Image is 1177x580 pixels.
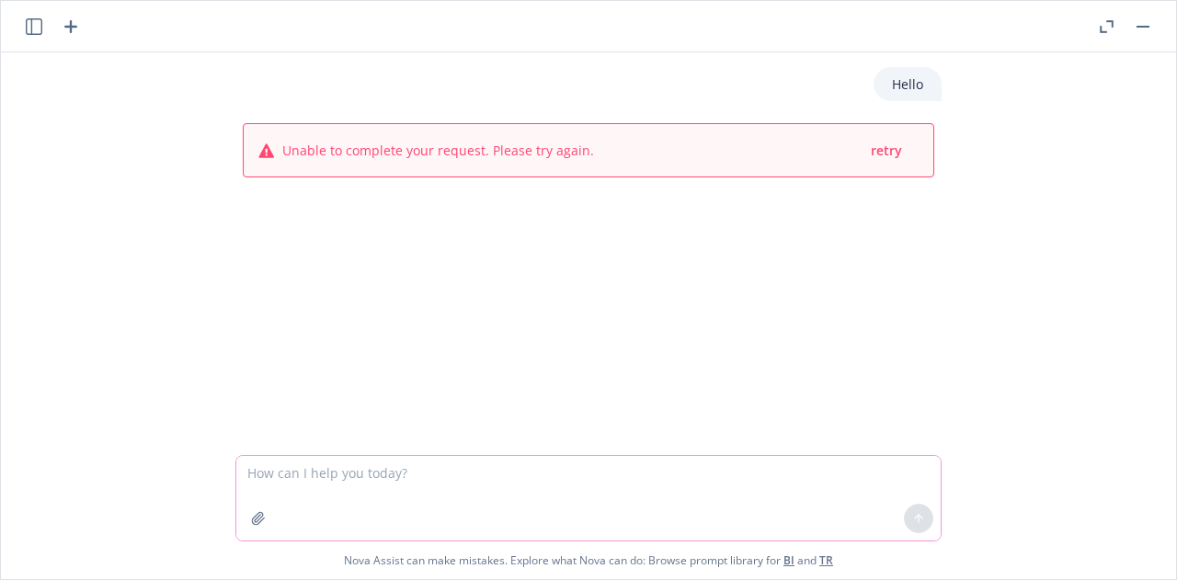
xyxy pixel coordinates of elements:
span: retry [871,142,902,159]
p: Hello [892,74,923,94]
a: TR [819,552,833,568]
button: retry [869,139,904,162]
a: BI [783,552,794,568]
span: Unable to complete your request. Please try again. [282,141,594,160]
span: Nova Assist can make mistakes. Explore what Nova can do: Browse prompt library for and [8,541,1169,579]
